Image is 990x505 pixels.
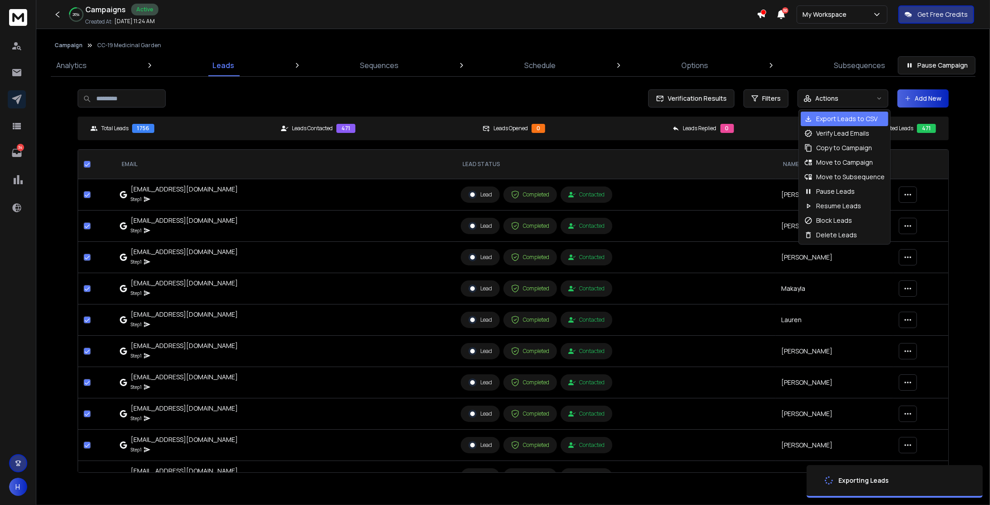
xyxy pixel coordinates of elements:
div: [EMAIL_ADDRESS][DOMAIN_NAME] [131,279,238,288]
p: Subsequences [834,60,885,71]
td: [PERSON_NAME] [776,179,893,211]
button: Get Free Credits [898,5,974,24]
p: Step 1 [131,289,142,298]
div: Completed [511,222,549,230]
p: Resume Leads [816,201,861,211]
p: Step 1 [131,257,142,266]
p: 34 [17,144,24,151]
p: Copy to Campaign [816,143,872,152]
p: Created At: [85,18,113,25]
button: Add New [897,89,949,108]
span: Verification Results [664,94,727,103]
div: [EMAIL_ADDRESS][DOMAIN_NAME] [131,404,238,413]
div: Lead [468,191,492,199]
p: Actions [815,94,838,103]
p: Leads Opened [493,125,528,132]
p: Leads Replied [683,125,717,132]
div: Completed [511,316,549,324]
p: Export Leads to CSV [816,114,877,123]
div: Lead [468,284,492,293]
td: [PERSON_NAME] [776,336,893,367]
button: H [9,478,27,496]
div: Contacted [568,410,605,417]
p: Options [681,60,708,71]
a: Sequences [355,54,404,76]
p: Block Leads [816,216,852,225]
td: [PERSON_NAME] [776,367,893,398]
div: Lead [468,441,492,449]
div: Contacted [568,348,605,355]
th: EMAIL [114,150,455,179]
button: Filters [744,89,788,108]
p: Get Free Credits [917,10,968,19]
div: Contacted [568,316,605,324]
p: Leads Contacted [292,125,333,132]
th: NAME [776,150,893,179]
div: [EMAIL_ADDRESS][DOMAIN_NAME] [131,435,238,444]
td: [PERSON_NAME] [776,398,893,430]
div: Contacted [568,285,605,292]
div: Lead [468,253,492,261]
div: Active [131,4,158,15]
div: Contacted [568,191,605,198]
div: Lead [468,222,492,230]
p: Move to Campaign [816,158,873,167]
td: Makayla [776,273,893,304]
div: Completed [511,253,549,261]
p: Verify Lead Emails [816,129,869,138]
div: [EMAIL_ADDRESS][DOMAIN_NAME] [131,373,238,382]
div: [EMAIL_ADDRESS][DOMAIN_NAME] [131,216,238,225]
button: Verification Results [648,89,734,108]
div: Lead [468,378,492,387]
p: Move to Subsequence [816,172,885,181]
p: 26 % [73,12,80,17]
div: [EMAIL_ADDRESS][DOMAIN_NAME] [131,247,238,256]
div: Contacted [568,222,605,230]
div: [EMAIL_ADDRESS][DOMAIN_NAME] [131,310,238,319]
p: Step 1 [131,195,142,204]
span: 50 [782,7,788,14]
div: [EMAIL_ADDRESS][DOMAIN_NAME] [131,466,238,476]
div: 0 [532,124,545,133]
td: [PERSON_NAME] [776,461,893,492]
p: Step 1 [131,382,142,392]
a: Subsequences [828,54,891,76]
p: CC-19 Medicinal Garden [97,42,161,49]
div: Contacted [568,379,605,386]
div: Completed [511,284,549,293]
a: 34 [8,144,26,162]
p: My Workspace [803,10,850,19]
p: [DATE] 11:24 AM [114,18,155,25]
div: [EMAIL_ADDRESS][DOMAIN_NAME] [131,185,238,194]
div: [EMAIL_ADDRESS][DOMAIN_NAME] [131,341,238,350]
p: Total Leads [101,125,128,132]
p: Step 1 [131,351,142,360]
div: Completed [511,378,549,387]
th: LEAD STATUS [455,150,776,179]
div: 1756 [132,124,154,133]
p: Delete Leads [816,230,857,240]
p: Completed Leads [872,125,913,132]
div: Completed [511,441,549,449]
a: Schedule [519,54,561,76]
td: [PERSON_NAME] [776,242,893,273]
a: Leads [207,54,240,76]
p: Step 1 [131,445,142,454]
p: Step 1 [131,414,142,423]
p: Analytics [56,60,87,71]
h1: Campaigns [85,4,126,15]
button: Pause Campaign [898,56,975,74]
span: Filters [762,94,781,103]
div: Lead [468,316,492,324]
div: 0 [720,124,734,133]
p: Sequences [360,60,399,71]
td: Lauren [776,304,893,336]
div: Completed [511,347,549,355]
p: Step 1 [131,226,142,235]
button: Campaign [54,42,83,49]
div: 471 [917,124,936,133]
div: Contacted [568,441,605,449]
a: Analytics [51,54,92,76]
